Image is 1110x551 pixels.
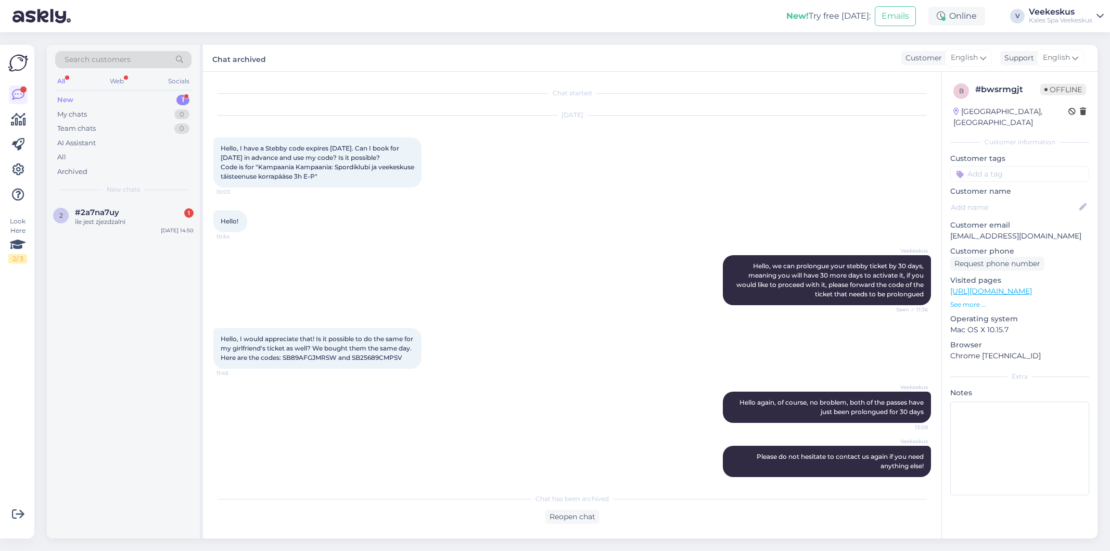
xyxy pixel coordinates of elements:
span: Hello, we can prolongue your stebby ticket by 30 days, meaning you will have 30 more days to acti... [736,262,925,298]
span: Hello again, of course, no broblem, both of the passes have just been prolongued for 30 days [739,398,925,416]
div: Chat started [213,89,931,98]
div: Request phone number [950,257,1044,271]
div: My chats [57,109,87,120]
span: 13:08 [889,423,928,431]
div: Look Here [8,217,27,264]
div: Extra [950,372,1089,381]
div: Team chats [57,123,96,134]
img: Askly Logo [8,53,28,73]
p: Mac OS X 10.15.7 [950,324,1089,335]
p: Customer name [950,186,1089,197]
span: 10:54 [216,233,256,241]
div: Socials [166,74,192,88]
span: 2 [59,211,63,219]
a: [URL][DOMAIN_NAME] [950,286,1032,296]
div: Archived [57,167,87,177]
p: Browser [950,340,1089,350]
div: Online [928,7,985,26]
div: ile jest zjezdzalni [75,217,194,227]
div: 2 / 3 [8,254,27,264]
span: Search customers [65,54,131,65]
b: New! [786,11,809,21]
div: 0 [174,123,189,134]
p: Chrome [TECHNICAL_ID] [950,350,1089,361]
div: [DATE] 14:50 [161,227,194,234]
div: 0 [174,109,189,120]
button: Emails [875,6,916,26]
input: Add a tag [950,166,1089,182]
div: Try free [DATE]: [786,10,871,22]
div: Web [108,74,126,88]
p: See more ... [950,300,1089,309]
span: Seen ✓ 11:36 [889,306,928,314]
span: Please do not hesitate to contact us again if you need anything else! [757,453,925,470]
span: Veekeskus [889,383,928,391]
span: English [951,52,978,64]
div: V [1010,9,1025,23]
span: English [1043,52,1070,64]
p: Customer tags [950,153,1089,164]
div: Kales Spa Veekeskus [1029,16,1092,24]
a: VeekeskusKales Spa Veekeskus [1029,8,1104,24]
span: Veekeskus [889,437,928,445]
span: New chats [107,185,140,194]
span: Hello! [221,217,238,225]
span: Chat has been archived [535,494,609,504]
p: Customer phone [950,246,1089,257]
div: All [55,74,67,88]
div: AI Assistant [57,138,96,148]
span: Hello, I have a Stebby code expires [DATE]. Can I book for [DATE] in advance and use my code? Is ... [221,144,416,180]
label: Chat archived [212,51,266,65]
div: Customer information [950,137,1089,147]
input: Add name [951,202,1077,213]
div: 1 [176,95,189,105]
p: [EMAIL_ADDRESS][DOMAIN_NAME] [950,231,1089,242]
span: 11:45 [216,369,256,377]
span: Hello, I would appreciate that! Is it possible to do the same for my girlfriend's ticket as well?... [221,335,415,361]
span: 13:08 [889,478,928,485]
span: 10:03 [216,188,256,196]
div: Support [1000,53,1034,64]
p: Operating system [950,314,1089,324]
div: All [57,152,66,162]
span: Offline [1040,84,1086,95]
span: b [959,87,964,95]
p: Visited pages [950,275,1089,286]
div: 1 [184,208,194,218]
div: New [57,95,73,105]
span: #2a7na7uy [75,208,119,217]
p: Customer email [950,220,1089,231]
span: Veekeskus [889,247,928,255]
div: [GEOGRAPHIC_DATA], [GEOGRAPHIC_DATA] [953,106,1068,128]
div: [DATE] [213,110,931,120]
div: Veekeskus [1029,8,1092,16]
p: Notes [950,387,1089,398]
div: # bwsrmgjt [975,83,1040,96]
div: Reopen chat [545,510,599,524]
div: Customer [901,53,942,64]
